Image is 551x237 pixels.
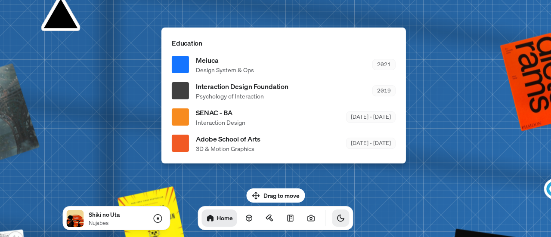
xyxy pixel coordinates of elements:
[196,92,288,101] span: Psychology of Interaction
[217,214,233,222] h1: Home
[332,209,350,227] button: Toggle Theme
[346,111,396,122] div: [DATE] - [DATE]
[196,108,245,118] span: SENAC - BA
[196,134,260,144] span: Adobe School of Arts
[89,210,144,219] p: Shiki no Uta
[196,118,245,127] span: Interaction Design
[346,138,396,148] div: [DATE] - [DATE]
[196,81,288,92] span: Interaction Design Foundation
[172,38,396,48] p: Education
[196,144,260,153] span: 3D & Motion Graphics
[202,209,237,227] a: Home
[89,219,144,227] p: Nujabes
[372,85,396,96] div: 2019
[372,59,396,70] div: 2021
[196,55,254,65] span: Meiuca
[196,65,254,74] span: Design System & Ops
